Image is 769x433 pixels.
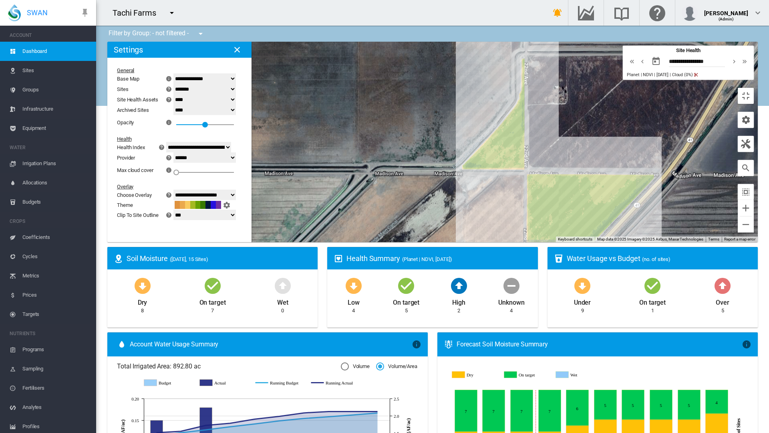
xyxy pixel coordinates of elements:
span: Equipment [22,119,90,138]
md-icon: icon-checkbox-marked-circle [643,276,662,295]
button: md-calendar [648,53,664,69]
div: Site Health Assets [117,97,158,103]
md-icon: icon-close [232,45,242,55]
button: Keyboard shortcuts [558,237,592,242]
div: Dry [138,295,147,307]
span: Sites [22,61,90,80]
circle: Running Actual Aug 7 1.73 [204,424,207,427]
div: Base Map [117,76,139,82]
img: SWAN-Landscape-Logo-Colour-drop.png [8,4,21,21]
g: On target Oct 01, 2025 5 [678,390,700,420]
circle: Running Budget Aug 7 1.6 [204,428,207,431]
button: icon-select-all [738,184,754,200]
g: On target Sep 27, 2025 6 [566,390,588,426]
div: 2 [457,307,460,314]
circle: Running Actual Jul 31 1.56 [179,429,182,433]
button: icon-chevron-right [729,57,739,66]
md-icon: icon-map-marker-radius [114,254,123,263]
circle: Running Actual Aug 28 1.99 [278,415,281,418]
div: Unknown [498,295,524,307]
div: Wet [277,295,288,307]
md-icon: icon-arrow-up-bold-circle [273,276,292,295]
button: icon-close [229,42,245,58]
tspan: 0.20 [131,397,139,401]
div: 8 [141,307,144,314]
circle: Running Budget Sep 4 1.93 [302,417,305,420]
g: On target Sep 25, 2025 7 [510,390,533,432]
g: On target [504,371,550,378]
md-icon: icon-arrow-down-bold-circle [133,276,152,295]
button: icon-help-circle [163,95,175,104]
tspan: 0.15 [131,418,139,423]
div: 1 [651,307,654,314]
span: (no. of sites) [642,256,670,262]
md-icon: icon-chevron-right [730,57,739,66]
md-icon: icon-chevron-double-right [740,57,749,66]
span: SWAN [27,8,48,18]
img: profile.jpg [682,5,698,21]
circle: Running Budget Sep 18 2.03 [351,413,354,417]
a: Terms [708,237,719,241]
div: 9 [581,307,584,314]
div: 4 [510,307,513,314]
button: icon-chevron-double-left [627,57,637,66]
md-icon: icon-menu-down [196,29,205,38]
md-icon: icon-minus-circle [502,276,521,295]
div: Health [117,136,232,142]
span: Programs [22,340,90,359]
div: Overlay [117,184,232,190]
span: (Planet | NDVI, [DATE]) [402,256,452,262]
div: Archived Sites [117,107,175,113]
md-icon: icon-information [742,340,751,349]
div: Theme [117,202,175,208]
md-icon: icon-menu-down [167,8,177,18]
button: icon-help-circle [163,210,175,220]
button: icon-help-circle [163,190,175,200]
span: Targets [22,305,90,324]
button: icon-bell-ring [550,5,566,21]
div: Under [574,295,591,307]
g: Budget [144,379,192,386]
md-icon: icon-help-circle [164,95,174,104]
g: On target Sep 24, 2025 7 [482,390,505,432]
div: Choose Overlay [117,192,152,198]
div: [PERSON_NAME] [704,6,748,14]
md-icon: icon-water [117,340,127,349]
button: Zoom out [738,216,754,233]
span: (Admin) [719,17,734,21]
button: icon-cog [738,112,754,128]
button: icon-cog [221,200,232,210]
span: WATER [10,141,90,154]
button: icon-menu-down [164,5,180,21]
div: Soil Moisture [127,253,311,263]
md-icon: icon-information [165,165,175,175]
md-icon: icon-thermometer-lines [444,340,453,349]
span: Account Water Usage Summary [130,340,412,349]
span: ACCOUNT [10,29,90,42]
span: ([DATE], 15 Sites) [170,256,208,262]
button: Zoom in [738,200,754,216]
circle: Running Budget Aug 28 1.86 [278,419,281,422]
g: Wet [556,371,602,378]
span: Budgets [22,192,90,212]
div: Health Summary [346,253,531,263]
md-icon: icon-information [412,340,421,349]
md-icon: icon-cog [741,115,751,125]
span: Map data ©2025 Imagery ©2025 Airbus, Maxar Technologies [597,237,704,241]
circle: Running Budget Aug 21 1.77 [253,422,256,425]
span: Planet | NDVI | [DATE] | Cloud (0%) [627,72,693,77]
button: icon-chevron-left [637,57,648,66]
md-icon: icon-bell-ring [553,8,562,18]
md-radio-button: Volume [341,363,370,370]
g: On target Sep 23, 2025 7 [455,390,477,432]
circle: Running Actual Sep 25 2.13 [376,410,379,413]
span: Analytes [22,398,90,417]
span: CROPS [10,215,90,228]
g: Running Budget [256,379,303,386]
span: Metrics [22,266,90,285]
circle: Running Actual Sep 4 2.09 [302,411,305,414]
button: icon-help-circle [163,84,175,94]
div: 4 [352,307,355,314]
circle: Running Actual Sep 11 2.13 [327,410,330,413]
md-icon: icon-information [165,117,175,127]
